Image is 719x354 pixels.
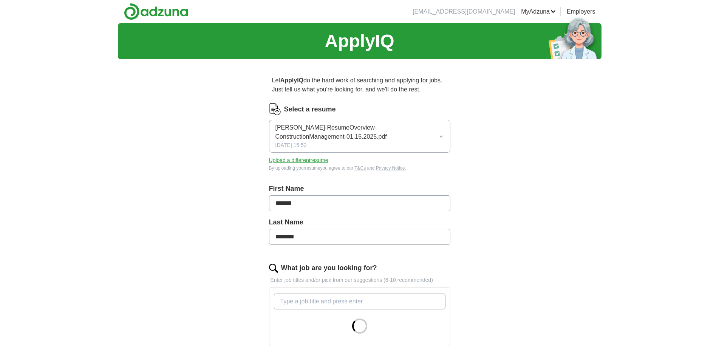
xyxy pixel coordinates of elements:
[269,264,278,273] img: search.png
[413,7,515,16] li: [EMAIL_ADDRESS][DOMAIN_NAME]
[269,217,450,227] label: Last Name
[269,276,450,284] p: Enter job titles and/or pick from our suggestions (6-10 recommended)
[124,3,188,20] img: Adzuna logo
[269,165,450,172] div: By uploading your resume you agree to our and .
[269,103,281,115] img: CV Icon
[269,73,450,97] p: Let do the hard work of searching and applying for jobs. Just tell us what you're looking for, an...
[354,165,366,171] a: T&Cs
[281,263,377,273] label: What job are you looking for?
[269,156,328,164] button: Upload a differentresume
[284,104,336,114] label: Select a resume
[269,120,450,153] button: [PERSON_NAME]-ResumeOverview-ConstructionManagement-01.15.2025.pdf[DATE] 15:52
[269,184,450,194] label: First Name
[280,77,303,83] strong: ApplyIQ
[275,123,439,141] span: [PERSON_NAME]-ResumeOverview-ConstructionManagement-01.15.2025.pdf
[274,294,445,309] input: Type a job title and press enter
[376,165,405,171] a: Privacy Notice
[567,7,595,16] a: Employers
[521,7,556,16] a: MyAdzuna
[325,28,394,55] h1: ApplyIQ
[275,141,307,149] span: [DATE] 15:52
